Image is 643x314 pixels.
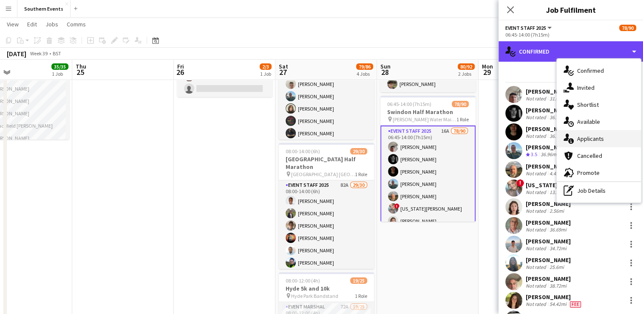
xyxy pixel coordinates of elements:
[278,67,288,77] span: 27
[380,63,391,70] span: Sun
[531,151,537,157] span: 3.5
[577,118,600,126] span: Available
[548,283,568,289] div: 38.72mi
[51,63,68,70] span: 35/35
[568,301,583,308] div: Crew has different fees then in role
[505,31,636,38] div: 06:45-14:00 (7h15m)
[505,25,553,31] button: Event Staff 2025
[380,108,476,116] h3: Swindon Half Marathon
[458,63,475,70] span: 80/92
[548,133,568,139] div: 36.74mi
[279,143,374,269] app-job-card: 08:00-14:00 (6h)29/30[GEOGRAPHIC_DATA] Half Marathon [GEOGRAPHIC_DATA] [GEOGRAPHIC_DATA]1 RoleEve...
[74,67,86,77] span: 25
[526,264,548,270] div: Not rated
[526,256,571,264] div: [PERSON_NAME]
[291,293,338,299] span: Hyde Park Bandstand
[3,19,22,30] a: View
[499,4,643,15] h3: Job Fulfilment
[52,71,68,77] div: 1 Job
[176,67,184,77] span: 26
[516,179,524,187] span: !
[452,101,469,107] span: 78/90
[526,200,571,208] div: [PERSON_NAME]
[526,181,603,189] div: [US_STATE][PERSON_NAME]
[526,95,548,102] div: Not rated
[177,63,184,70] span: Fri
[526,114,548,120] div: Not rated
[76,63,86,70] span: Thu
[577,135,604,143] span: Applicants
[63,19,89,30] a: Comms
[67,20,86,28] span: Comms
[481,67,493,77] span: 29
[286,148,320,154] span: 08:00-14:00 (6h)
[356,63,373,70] span: 79/86
[570,301,581,308] span: Fee
[279,285,374,292] h3: Hyde 5k and 10k
[458,71,474,77] div: 2 Jobs
[355,293,367,299] span: 1 Role
[24,19,40,30] a: Edit
[548,95,568,102] div: 31.04mi
[526,219,571,226] div: [PERSON_NAME]
[526,293,583,301] div: [PERSON_NAME]
[526,170,548,177] div: Not rated
[505,25,546,31] span: Event Staff 2025
[45,20,58,28] span: Jobs
[526,283,548,289] div: Not rated
[526,226,548,233] div: Not rated
[42,19,62,30] a: Jobs
[28,50,49,57] span: Week 39
[557,182,641,199] div: Job Details
[7,49,26,58] div: [DATE]
[577,67,604,74] span: Confirmed
[260,71,271,77] div: 1 Job
[526,106,571,114] div: [PERSON_NAME]
[291,171,355,177] span: [GEOGRAPHIC_DATA] [GEOGRAPHIC_DATA]
[539,151,559,158] div: 36.96mi
[548,170,566,177] div: 4.42mi
[357,71,373,77] div: 4 Jobs
[526,189,548,195] div: Not rated
[526,143,571,151] div: [PERSON_NAME]
[526,275,571,283] div: [PERSON_NAME]
[526,133,548,139] div: Not rated
[27,20,37,28] span: Edit
[526,88,571,95] div: [PERSON_NAME]
[548,301,568,308] div: 54.42mi
[577,169,600,177] span: Promote
[355,171,367,177] span: 1 Role
[286,277,320,284] span: 08:00-12:00 (4h)
[53,50,61,57] div: BST
[526,237,571,245] div: [PERSON_NAME]
[548,264,566,270] div: 25.6mi
[260,63,272,70] span: 2/3
[577,101,599,108] span: Shortlist
[526,245,548,251] div: Not rated
[7,20,19,28] span: View
[548,245,568,251] div: 34.72mi
[482,63,493,70] span: Mon
[577,152,602,160] span: Cancelled
[350,148,367,154] span: 29/30
[548,208,566,214] div: 2.56mi
[548,189,568,195] div: 13.34mi
[526,301,548,308] div: Not rated
[526,208,548,214] div: Not rated
[380,96,476,222] app-job-card: 06:45-14:00 (7h15m)78/90Swindon Half Marathon [PERSON_NAME] Water Main Car Park1 RoleEvent Staff ...
[456,116,469,123] span: 1 Role
[499,41,643,62] div: Confirmed
[279,155,374,171] h3: [GEOGRAPHIC_DATA] Half Marathon
[350,277,367,284] span: 19/25
[619,25,636,31] span: 78/90
[387,101,431,107] span: 06:45-14:00 (7h15m)
[526,125,571,133] div: [PERSON_NAME]
[393,116,456,123] span: [PERSON_NAME] Water Main Car Park
[526,163,571,170] div: [PERSON_NAME]
[17,0,71,17] button: Southern Events
[548,114,568,120] div: 36.74mi
[394,203,399,208] span: !
[279,63,288,70] span: Sat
